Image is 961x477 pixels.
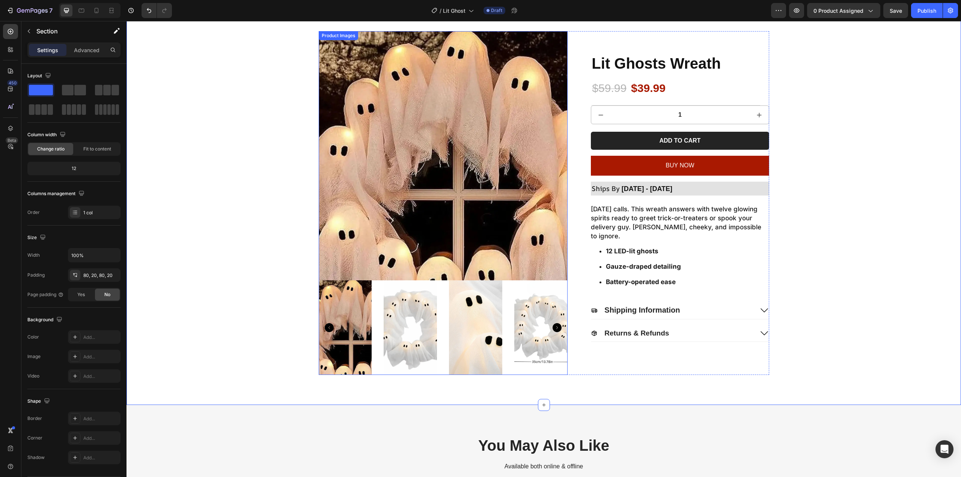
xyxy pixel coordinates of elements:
[192,414,643,435] h2: You May Also Like
[27,209,40,216] div: Order
[37,146,65,152] span: Change ratio
[77,291,85,298] span: Yes
[539,139,568,150] p: BUY NOW
[83,209,119,216] div: 1 col
[426,302,435,311] button: Carousel Next Arrow
[440,7,441,15] span: /
[37,46,58,54] p: Settings
[142,3,172,18] div: Undo/Redo
[478,285,553,293] span: Shipping Information
[29,163,119,174] div: 12
[27,454,45,461] div: Shadow
[911,3,943,18] button: Publish
[533,116,574,124] div: Add to cart
[27,334,39,340] div: Color
[127,21,961,477] iframe: Design area
[27,272,45,278] div: Padding
[27,252,40,259] div: Width
[74,46,99,54] p: Advanced
[495,164,546,172] span: [DATE] - [DATE]
[935,440,953,458] div: Open Intercom Messenger
[464,111,642,129] button: Add to cart
[478,308,542,316] span: Returns & Refunds
[27,130,67,140] div: Column width
[27,189,86,199] div: Columns management
[194,11,230,18] div: Product Images
[27,291,64,298] div: Page padding
[27,233,47,243] div: Size
[49,6,53,15] p: 7
[479,226,642,235] h4: 12 LED-lit ghosts
[443,7,465,15] span: Lit Ghost
[27,415,42,422] div: Border
[83,373,119,380] div: Add...
[464,32,642,53] h1: Lit Ghosts Wreath
[83,454,119,461] div: Add...
[465,85,484,103] button: decrement
[27,373,39,379] div: Video
[27,435,42,441] div: Corner
[27,353,41,360] div: Image
[624,85,642,103] button: increment
[484,85,623,103] input: quantity
[3,3,56,18] button: 7
[464,184,635,218] p: [DATE] calls. This wreath answers with twelve glowing spirits ready to greet trick-or-treaters or...
[890,8,902,14] span: Save
[465,163,493,172] span: Ships By
[83,435,119,442] div: Add...
[813,7,863,15] span: 0 product assigned
[104,291,110,298] span: No
[504,59,540,75] div: $39.99
[36,27,98,36] p: Section
[807,3,880,18] button: 0 product assigned
[83,272,119,279] div: 80, 20, 80, 20
[193,442,642,450] p: Available both online & offline
[83,146,111,152] span: Fit to content
[479,241,642,250] h4: Gauze-draped detailing
[27,315,64,325] div: Background
[883,3,908,18] button: Save
[479,257,642,266] h4: Battery-operated ease
[464,135,642,155] button: <p>BUY NOW</p>
[27,396,51,406] div: Shape
[917,7,936,15] div: Publish
[83,415,119,422] div: Add...
[83,334,119,341] div: Add...
[68,248,120,262] input: Auto
[7,80,18,86] div: 450
[27,71,53,81] div: Layout
[491,7,502,14] span: Draft
[83,354,119,360] div: Add...
[465,59,501,75] div: $59.99
[198,302,207,311] button: Carousel Back Arrow
[6,137,18,143] div: Beta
